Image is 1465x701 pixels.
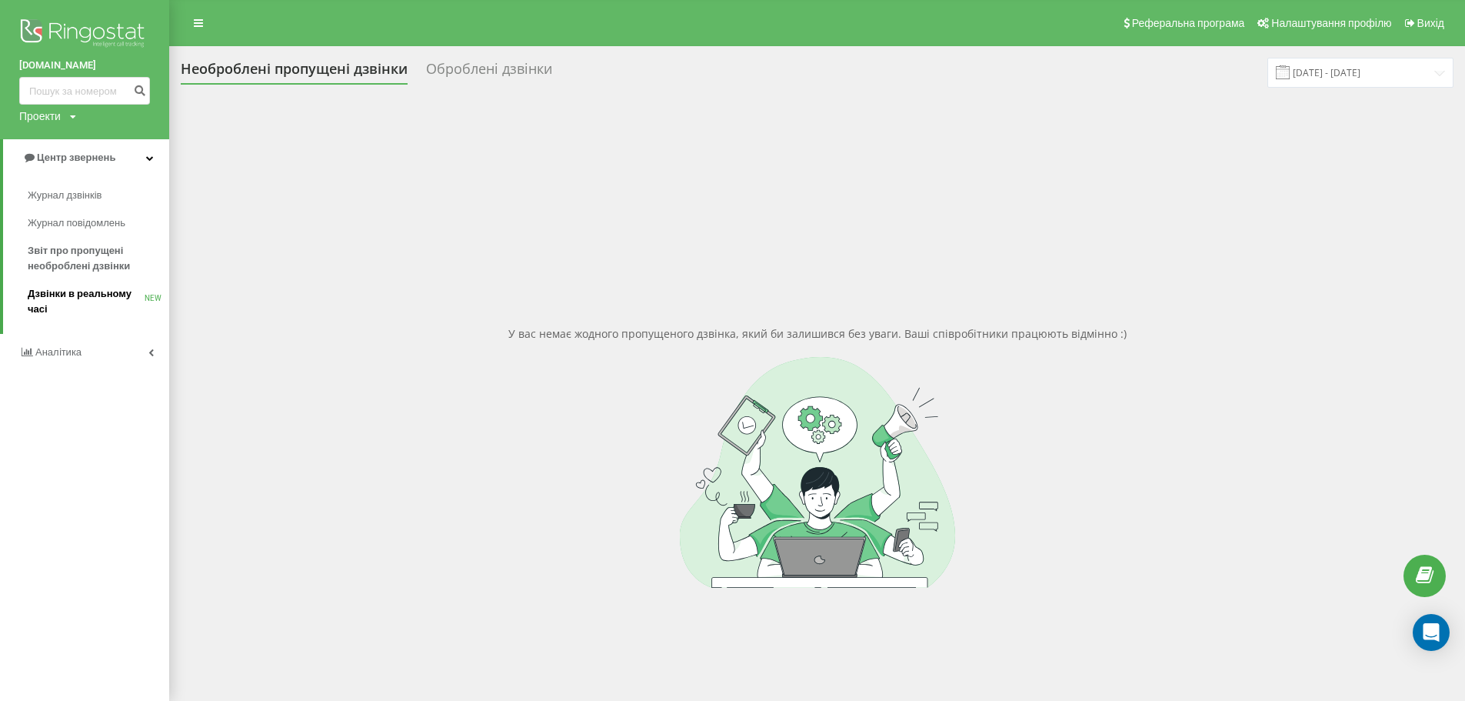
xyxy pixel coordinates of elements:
[3,139,169,176] a: Центр звернень
[28,286,145,317] span: Дзвінки в реальному часі
[1413,614,1450,651] div: Open Intercom Messenger
[37,152,115,163] span: Центр звернень
[19,58,150,73] a: [DOMAIN_NAME]
[28,215,125,231] span: Журнал повідомлень
[19,108,61,124] div: Проекти
[19,15,150,54] img: Ringostat logo
[426,61,552,85] div: Оброблені дзвінки
[35,346,82,358] span: Аналiтика
[28,237,169,280] a: Звіт про пропущені необроблені дзвінки
[181,61,408,85] div: Необроблені пропущені дзвінки
[28,188,102,203] span: Журнал дзвінків
[1132,17,1245,29] span: Реферальна програма
[19,77,150,105] input: Пошук за номером
[1271,17,1391,29] span: Налаштування профілю
[1417,17,1444,29] span: Вихід
[28,182,169,209] a: Журнал дзвінків
[28,209,169,237] a: Журнал повідомлень
[28,280,169,323] a: Дзвінки в реальному часіNEW
[28,243,161,274] span: Звіт про пропущені необроблені дзвінки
